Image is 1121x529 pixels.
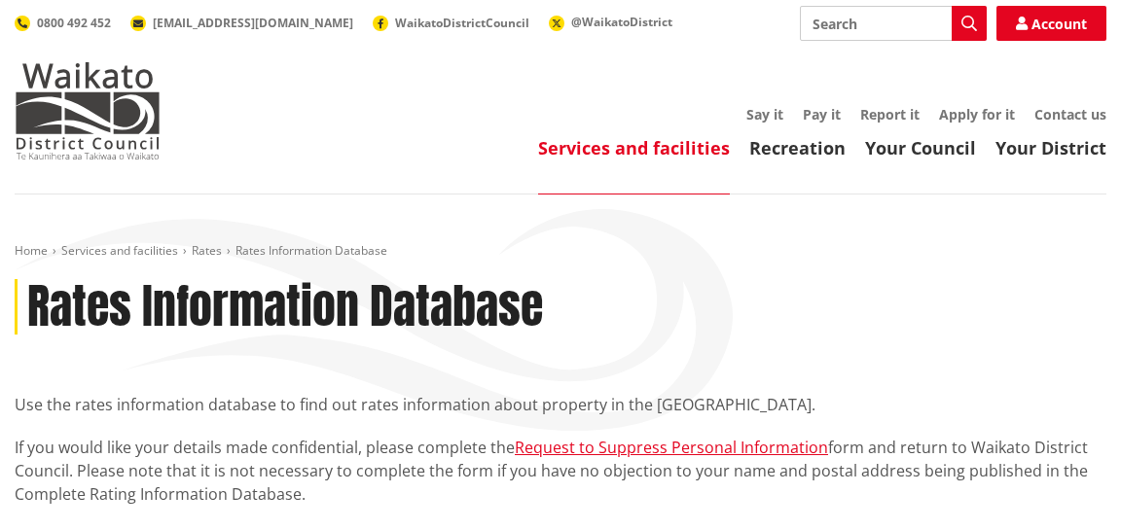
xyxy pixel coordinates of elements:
a: Request to Suppress Personal Information [515,437,828,458]
a: Account [996,6,1106,41]
a: Report it [860,105,920,123]
a: Rates [192,242,222,259]
a: Contact us [1034,105,1106,123]
a: Your District [995,136,1106,159]
span: @WaikatoDistrict [571,14,672,30]
nav: breadcrumb [15,243,1106,260]
span: 0800 492 452 [37,15,111,31]
a: Home [15,242,48,259]
a: Services and facilities [538,136,730,159]
h1: Rates Information Database [27,279,543,335]
a: 0800 492 452 [15,15,111,31]
input: Search input [800,6,987,41]
a: Recreation [749,136,846,159]
a: Say it [746,105,783,123]
a: Services and facilities [61,242,178,259]
a: Your Council [865,136,976,159]
span: [EMAIL_ADDRESS][DOMAIN_NAME] [153,15,353,31]
a: Apply for it [939,105,1015,123]
a: Pay it [803,105,841,123]
a: @WaikatoDistrict [549,14,672,30]
p: If you would like your details made confidential, please complete the form and return to Waikato ... [15,436,1106,506]
span: WaikatoDistrictCouncil [395,15,529,31]
span: Rates Information Database [235,242,387,259]
a: [EMAIL_ADDRESS][DOMAIN_NAME] [130,15,353,31]
a: WaikatoDistrictCouncil [373,15,529,31]
p: Use the rates information database to find out rates information about property in the [GEOGRAPHI... [15,393,1106,416]
img: Waikato District Council - Te Kaunihera aa Takiwaa o Waikato [15,62,161,159]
